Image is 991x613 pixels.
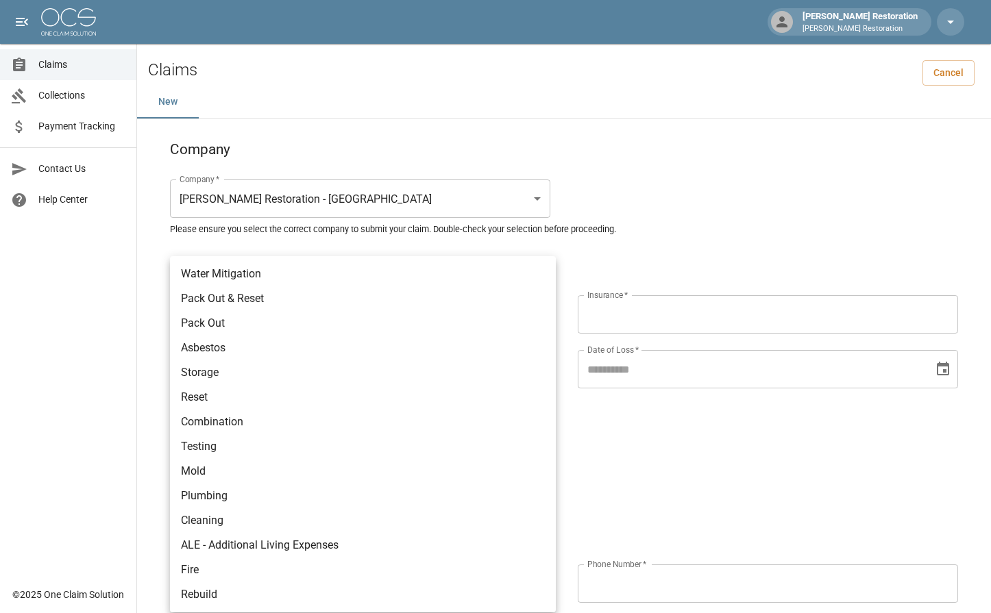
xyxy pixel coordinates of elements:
li: Water Mitigation [170,262,556,286]
li: Mold [170,459,556,484]
li: Storage [170,360,556,385]
li: Plumbing [170,484,556,508]
li: Reset [170,385,556,410]
li: Rebuild [170,582,556,607]
li: Cleaning [170,508,556,533]
li: Asbestos [170,336,556,360]
li: Fire [170,558,556,582]
li: ALE - Additional Living Expenses [170,533,556,558]
li: Testing [170,434,556,459]
li: Pack Out & Reset [170,286,556,311]
li: Pack Out [170,311,556,336]
li: Combination [170,410,556,434]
